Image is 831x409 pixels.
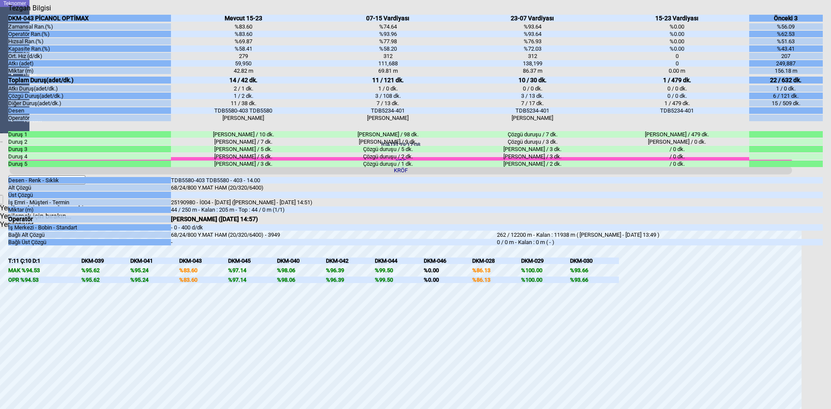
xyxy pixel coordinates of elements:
[316,77,460,84] div: 11 / 121 dk.
[424,258,473,264] div: DKM-046
[316,31,460,37] div: %93.96
[8,199,171,206] div: İş Emri - Müşteri - Termin
[521,277,570,283] div: %100.00
[8,107,171,114] div: Desen
[570,258,619,264] div: DKM-030
[472,267,521,274] div: %86.13
[171,232,497,238] div: 68/24/800 Y.MAT HAM (20/320/6400) - 3949
[8,53,171,59] div: Ort. Hız (d/dk)
[749,31,822,37] div: %62.53
[8,224,171,231] div: İş Merkezi - Bobin - Standart
[316,38,460,45] div: %77.98
[460,15,605,22] div: 23-07 Vardiyası
[605,146,749,152] div: / 0 dk.
[81,277,130,283] div: %95.62
[316,161,460,167] div: Çözgü duruşu / 1 dk.
[8,100,171,106] div: Diğer Duruş(adet/dk.)
[171,177,497,184] div: TDB5580-403 TDB5580 - 403 - 14.00
[749,77,822,84] div: 22 / 632 dk.
[171,224,497,231] div: - 0 - 400 d/dk
[8,161,171,167] div: Duruş 5
[521,258,570,264] div: DKM-029
[171,45,316,52] div: %58.41
[8,216,171,222] div: Operatör
[277,277,326,283] div: %98.06
[81,258,130,264] div: DKM-039
[472,258,521,264] div: DKM-028
[316,68,460,74] div: 69.81 m
[605,100,749,106] div: 1 / 479 dk.
[460,31,605,37] div: %93.64
[749,68,822,74] div: 156.18 m
[171,115,316,121] div: [PERSON_NAME]
[460,45,605,52] div: %72.03
[316,146,460,152] div: Çözgü duruşu / 5 dk.
[81,267,130,274] div: %95.62
[316,115,460,121] div: [PERSON_NAME]
[460,60,605,67] div: 138,199
[316,60,460,67] div: 111,688
[179,258,228,264] div: DKM-043
[8,177,171,184] div: Desen - Renk - Sıklık
[179,277,228,283] div: %83.60
[605,23,749,30] div: %0.00
[179,267,228,274] div: %83.60
[316,93,460,99] div: 3 / 108 dk.
[171,206,497,213] div: 44 / 250 m - Kalan : 205 m - Top : 44 / 0 m (1/1)
[228,258,277,264] div: DKM-045
[460,107,605,114] div: TDB5234-401
[497,239,823,245] div: 0 / 0 m - Kalan : 0 m ( - )
[171,15,316,22] div: Mevcut 15-23
[749,15,822,22] div: Önceki 3
[8,31,171,37] div: Operatör Ran.(%)
[570,277,619,283] div: %93.66
[8,15,171,22] div: DKM-043 PİCANOL OPTİMAX
[605,45,749,52] div: %0.00
[424,267,473,274] div: %0.00
[749,53,822,59] div: 207
[460,77,605,84] div: 10 / 30 dk.
[326,267,375,274] div: %96.39
[472,277,521,283] div: %86.13
[605,60,749,67] div: 0
[316,153,460,160] div: Çözgü duruşu / 2 dk.
[605,68,749,74] div: 0.00 m
[8,267,81,274] div: MAK %94.53
[130,258,179,264] div: DKM-041
[8,153,171,160] div: Duruş 4
[171,131,316,138] div: [PERSON_NAME] / 10 dk.
[460,115,605,121] div: [PERSON_NAME]
[8,239,171,245] div: Bağlı Üst Çözgü
[570,267,619,274] div: %93.66
[8,4,54,12] div: Tezgah Bilgisi
[605,15,749,22] div: 15-23 Vardiyası
[605,138,749,145] div: [PERSON_NAME] / 0 dk.
[605,131,749,138] div: [PERSON_NAME] / 479 dk.
[605,31,749,37] div: %0.00
[605,85,749,92] div: 0 / 0 dk.
[460,100,605,106] div: 7 / 17 dk.
[316,23,460,30] div: %74.64
[316,15,460,22] div: 07-15 Vardiyası
[8,258,81,264] div: T:11 Ç:10 D:1
[326,258,375,264] div: DKM-042
[8,131,171,138] div: Duruş 1
[8,184,171,191] div: Alt Çözgü
[316,45,460,52] div: %58.20
[460,23,605,30] div: %93.64
[316,138,460,145] div: [PERSON_NAME] / 9 dk.
[171,53,316,59] div: 279
[749,23,822,30] div: %56.09
[8,85,171,92] div: Atkı Duruş(adet/dk.)
[424,277,473,283] div: %0.00
[605,77,749,84] div: 1 / 479 dk.
[171,93,316,99] div: 1 / 2 dk.
[375,258,424,264] div: DKM-044
[316,107,460,114] div: TDB5234-401
[228,277,277,283] div: %97.14
[460,68,605,74] div: 86.37 m
[316,100,460,106] div: 7 / 13 dk.
[8,38,171,45] div: Hızsal Ran.(%)
[749,45,822,52] div: %43.41
[316,53,460,59] div: 312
